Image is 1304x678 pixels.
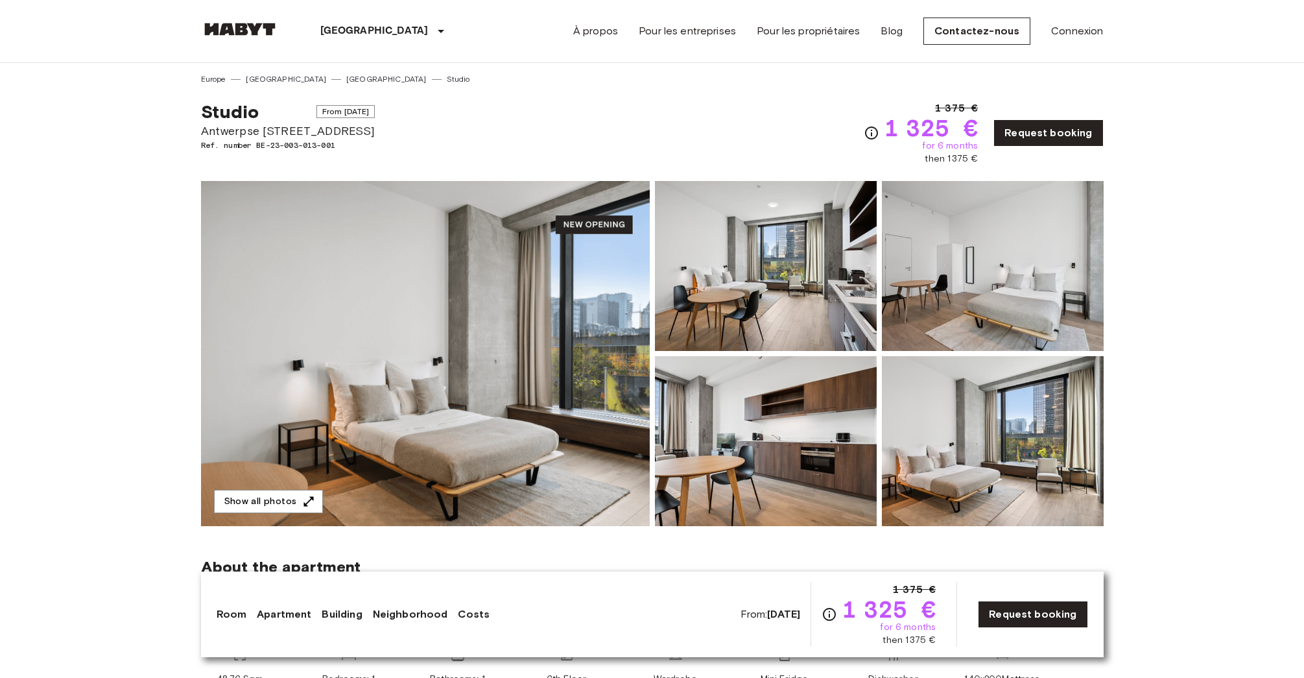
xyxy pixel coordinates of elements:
[201,73,226,85] a: Europe
[373,607,448,622] a: Neighborhood
[1051,23,1103,39] a: Connexion
[217,607,247,622] a: Room
[993,119,1103,147] a: Request booking
[201,101,259,123] span: Studio
[822,607,837,622] svg: Check cost overview for full price breakdown. Please note that discounts apply to new joiners onl...
[447,73,470,85] a: Studio
[322,607,362,622] a: Building
[881,23,903,39] a: Blog
[201,139,375,151] span: Ref. number BE-23-003-013-001
[883,634,936,647] span: then 1 375 €
[757,23,860,39] a: Pour les propriétaires
[882,181,1104,351] img: Picture of unit BE-23-003-013-001
[884,116,978,139] span: 1 325 €
[864,125,879,141] svg: Check cost overview for full price breakdown. Please note that discounts apply to new joiners onl...
[639,23,736,39] a: Pour les entreprises
[458,607,490,622] a: Costs
[201,557,361,577] span: About the apartment
[767,608,800,620] b: [DATE]
[655,181,877,351] img: Picture of unit BE-23-003-013-001
[346,73,427,85] a: [GEOGRAPHIC_DATA]
[201,123,375,139] span: Antwerpse [STREET_ADDRESS]
[923,18,1030,45] a: Contactez-nous
[320,23,429,39] p: [GEOGRAPHIC_DATA]
[214,490,323,514] button: Show all photos
[978,601,1087,628] a: Request booking
[257,607,311,622] a: Apartment
[741,607,801,622] span: From:
[201,181,650,526] img: Marketing picture of unit BE-23-003-013-001
[655,356,877,526] img: Picture of unit BE-23-003-013-001
[922,139,978,152] span: for 6 months
[246,73,326,85] a: [GEOGRAPHIC_DATA]
[935,101,978,116] span: 1 375 €
[893,582,936,598] span: 1 375 €
[201,23,279,36] img: Habyt
[573,23,618,39] a: À propos
[842,598,936,621] span: 1 325 €
[880,621,936,634] span: for 6 months
[316,105,375,118] span: From [DATE]
[882,356,1104,526] img: Picture of unit BE-23-003-013-001
[925,152,978,165] span: then 1 375 €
